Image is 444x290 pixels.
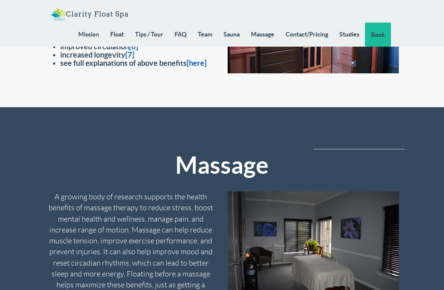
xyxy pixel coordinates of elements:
[218,23,245,46] a: Sauna
[73,23,105,46] a: Mission
[105,23,129,46] a: Float
[125,50,134,59] a: [7]
[365,23,391,47] a: Book
[129,23,169,46] a: Tips / Tour
[60,59,216,67] li: see full explanations of above benefits
[60,51,216,59] li: increased longevity
[280,23,334,46] a: Contact/Pricing
[245,23,280,46] a: Massage
[334,23,365,46] a: Studies
[137,152,308,178] h2: Massage
[187,59,207,67] a: [here]
[169,23,192,46] a: FAQ
[192,23,218,46] a: Team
